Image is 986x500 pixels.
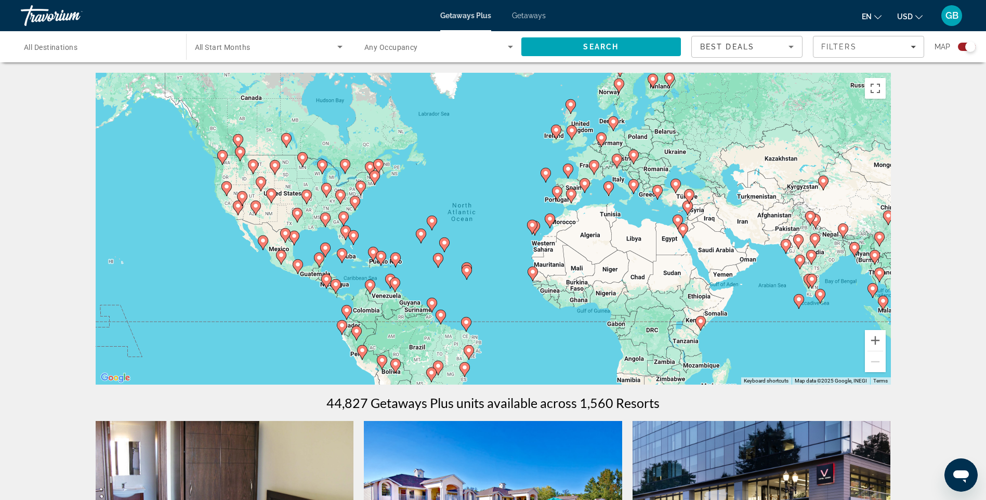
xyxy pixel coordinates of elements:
span: GB [945,10,958,21]
a: Travorium [21,2,125,29]
button: Change currency [897,9,923,24]
button: Zoom in [865,330,886,351]
h1: 44,827 Getaways Plus units available across 1,560 Resorts [326,395,660,411]
img: Google [98,371,133,385]
span: Search [583,43,619,51]
span: Filters [821,43,857,51]
mat-select: Sort by [700,41,794,53]
button: Zoom out [865,351,886,372]
a: Getaways Plus [440,11,491,20]
span: Best Deals [700,43,754,51]
span: All Start Months [195,43,251,51]
button: Filters [813,36,924,58]
a: Open this area in Google Maps (opens a new window) [98,371,133,385]
span: Map [935,40,950,54]
span: USD [897,12,913,21]
iframe: Button to launch messaging window [944,458,978,492]
button: Search [521,37,681,56]
button: Change language [862,9,882,24]
span: All Destinations [24,43,77,51]
span: Map data ©2025 Google, INEGI [795,378,867,384]
button: Keyboard shortcuts [744,377,788,385]
button: User Menu [938,5,965,27]
a: Terms (opens in new tab) [873,378,888,384]
a: Getaways [512,11,546,20]
span: en [862,12,872,21]
span: Any Occupancy [364,43,418,51]
input: Select destination [24,41,173,54]
button: Toggle fullscreen view [865,78,886,99]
